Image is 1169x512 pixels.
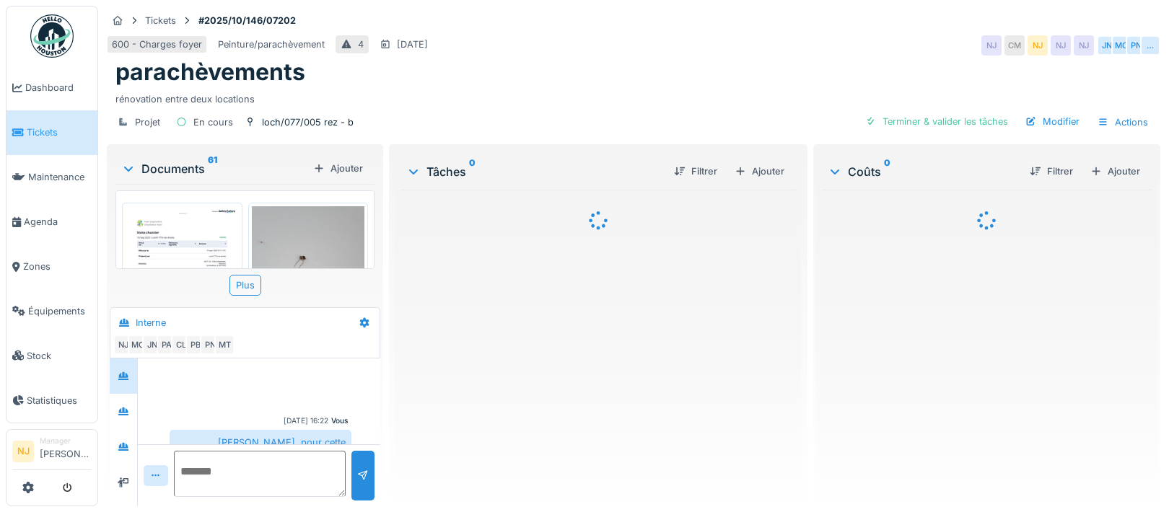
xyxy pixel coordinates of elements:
img: Badge_color-CXgf-gQk.svg [30,14,74,58]
div: CL [171,335,191,355]
div: CM [1004,35,1025,56]
div: NJ [113,335,133,355]
div: loch/077/005 rez - b [262,115,354,129]
div: … [1140,35,1160,56]
div: JN [142,335,162,355]
span: Tickets [27,125,92,139]
sup: 61 [208,160,217,177]
img: lx37pptkx5tkh295hus5dpbpumzm [252,206,365,357]
div: Plus [229,275,261,296]
a: Dashboard [6,66,97,110]
span: Agenda [24,215,92,229]
a: NJ Manager[PERSON_NAME] [12,436,92,470]
div: En cours [193,115,233,129]
div: Ajouter [1085,162,1146,181]
div: Manager [40,436,92,446]
sup: 0 [884,163,890,180]
div: [DATE] 16:22 [284,415,328,426]
div: Projet [135,115,160,129]
div: JN [1097,35,1117,56]
div: Coûts [828,163,1018,180]
div: 4 [358,37,364,51]
div: NJ [981,35,1002,56]
strong: #2025/10/146/07202 [193,14,302,27]
span: Statistiques [27,394,92,407]
div: Ajouter [729,162,790,181]
div: Actions [1091,112,1155,133]
div: Tickets [145,14,176,27]
span: Stock [27,349,92,363]
a: Statistiques [6,378,97,423]
span: Dashboard [25,81,92,94]
a: Zones [6,244,97,289]
div: Interne [136,316,166,330]
span: Équipements [28,304,92,318]
div: Tâches [406,163,662,180]
div: PA [157,335,177,355]
div: NJ [1074,35,1094,56]
div: rénovation entre deux locations [115,87,1152,106]
a: Maintenance [6,155,97,200]
li: [PERSON_NAME] [40,436,92,467]
div: Peinture/parachèvement [218,37,325,51]
span: Zones [23,260,92,273]
div: Ajouter [307,159,369,178]
div: Documents [121,160,307,177]
div: NJ [1028,35,1048,56]
div: NJ [1051,35,1071,56]
a: Tickets [6,110,97,155]
div: PN [200,335,220,355]
li: NJ [12,441,34,462]
div: [DATE] [397,37,428,51]
div: 600 - Charges foyer [112,37,202,51]
span: Maintenance [28,170,92,184]
div: Terminer & valider les tâches [859,112,1014,131]
a: Stock [6,333,97,378]
div: Vous [331,415,349,426]
img: eyqz8j4ka4g2pm3ny745h876t46l [126,206,239,366]
div: MT [214,335,235,355]
div: Filtrer [1024,162,1079,181]
sup: 0 [469,163,476,180]
div: Modifier [1020,112,1085,131]
div: Filtrer [668,162,723,181]
a: Équipements [6,289,97,334]
a: Agenda [6,200,97,244]
div: PB [185,335,206,355]
div: MC [128,335,148,355]
h1: parachèvements [115,58,305,86]
div: PN [1126,35,1146,56]
div: MC [1111,35,1131,56]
